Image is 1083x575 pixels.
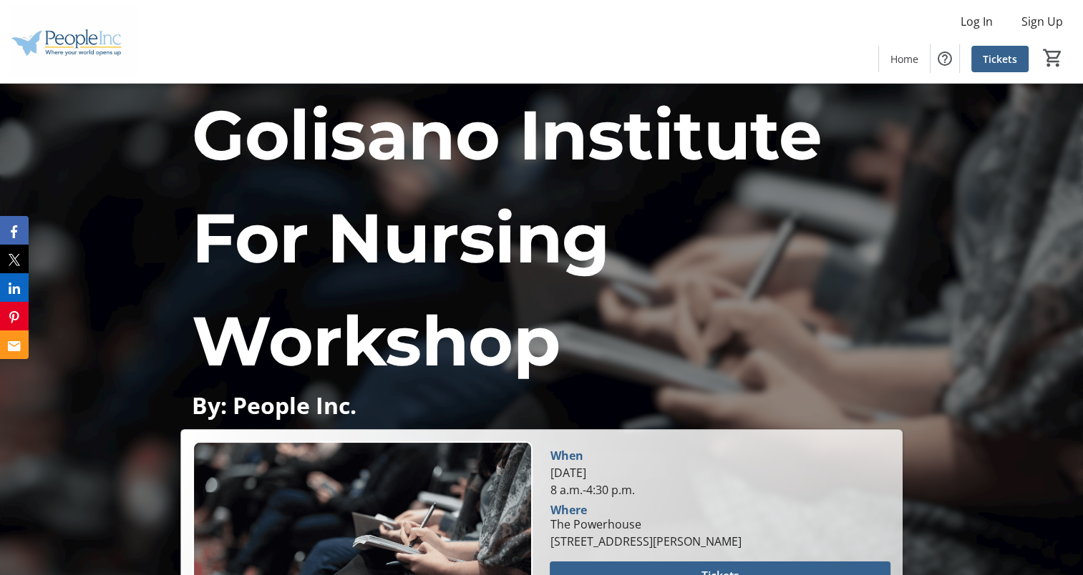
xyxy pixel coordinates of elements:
div: [STREET_ADDRESS][PERSON_NAME] [550,533,741,550]
a: Home [879,46,930,72]
button: Help [931,44,959,73]
img: People Inc.'s Logo [9,6,136,77]
span: Golisano Institute For Nursing Workshop [192,93,822,383]
div: The Powerhouse [550,516,741,533]
div: [DATE] 8 a.m.-4:30 p.m. [550,464,890,498]
div: Where [550,504,586,516]
span: Tickets [983,51,1017,67]
button: Sign Up [1010,10,1074,33]
span: Sign Up [1021,13,1063,30]
span: Home [890,51,918,67]
button: Log In [949,10,1004,33]
p: By: People Inc. [192,393,891,418]
div: When [550,447,583,464]
span: Log In [961,13,993,30]
a: Tickets [971,46,1029,72]
button: Cart [1040,45,1066,71]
